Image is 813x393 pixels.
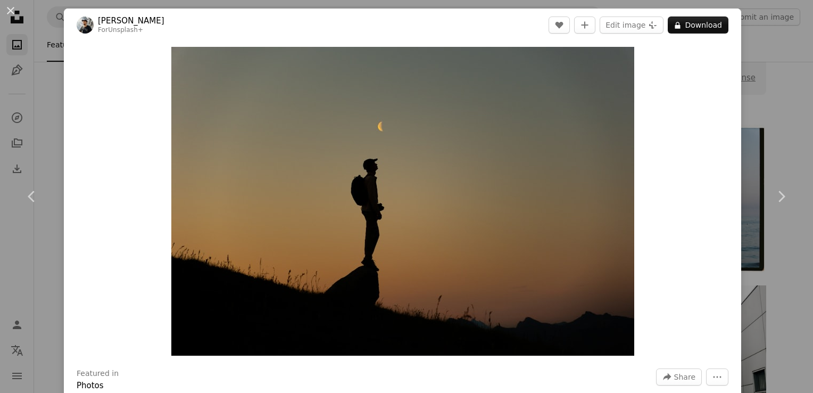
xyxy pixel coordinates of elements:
div: For [98,26,164,35]
img: Go to Daniel J. Schwarz's profile [77,17,94,34]
img: Silhouette of a hiker looking at the moon at sunset. [171,47,634,356]
button: Share this image [656,369,702,386]
button: Zoom in on this image [171,47,634,356]
h3: Featured in [77,369,119,379]
a: [PERSON_NAME] [98,15,164,26]
span: Share [674,369,695,385]
a: Unsplash+ [108,26,143,34]
button: Edit image [600,17,663,34]
a: Next [749,145,813,248]
a: Photos [77,381,104,390]
button: More Actions [706,369,728,386]
button: Download [668,17,728,34]
button: Like [549,17,570,34]
button: Add to Collection [574,17,595,34]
